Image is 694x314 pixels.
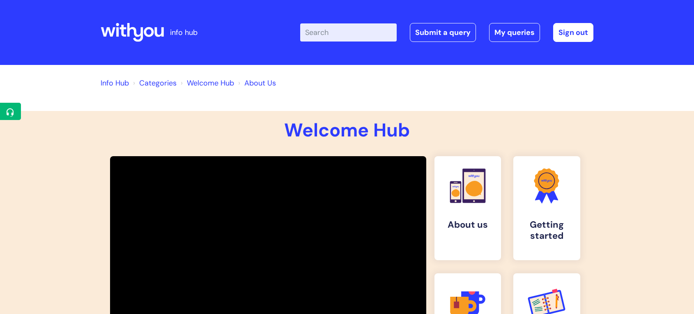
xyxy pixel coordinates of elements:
li: Welcome Hub [179,76,234,90]
a: Welcome Hub [187,78,234,88]
a: My queries [489,23,540,42]
li: About Us [236,76,276,90]
a: Getting started [513,156,580,260]
a: About us [434,156,501,260]
h1: Welcome Hub [101,119,593,141]
a: Categories [139,78,177,88]
input: Search [300,23,397,42]
h4: About us [441,219,495,230]
a: Info Hub [101,78,129,88]
a: Sign out [553,23,593,42]
div: | - [300,23,593,42]
h4: Getting started [520,219,574,241]
a: Submit a query [410,23,476,42]
li: Solution home [131,76,177,90]
p: info hub [170,26,198,39]
a: About Us [244,78,276,88]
